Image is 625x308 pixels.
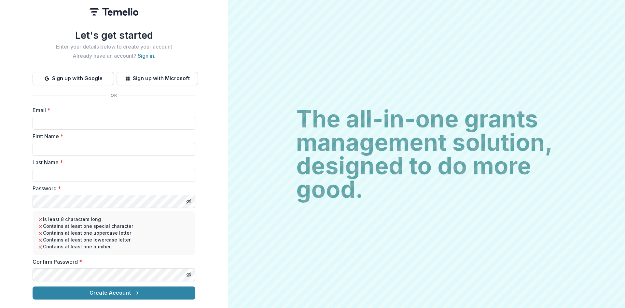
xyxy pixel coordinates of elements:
[38,223,190,229] li: Contains at least one special character
[184,196,194,207] button: Toggle password visibility
[33,29,195,41] h1: Let's get started
[38,229,190,236] li: Contains at least one uppercase letter
[33,286,195,300] button: Create Account
[33,106,191,114] label: Email
[38,216,190,223] li: Is least 8 characters long
[33,132,191,140] label: First Name
[33,258,191,266] label: Confirm Password
[117,72,198,85] button: Sign up with Microsoft
[184,270,194,280] button: Toggle password visibility
[33,44,195,50] h2: Enter your details below to create your account
[38,236,190,243] li: Contains at least one lowercase letter
[38,243,190,250] li: Contains at least one number
[138,52,154,59] a: Sign in
[33,53,195,59] h2: Already have an account? .
[90,8,138,16] img: Temelio
[33,184,191,192] label: Password
[33,72,114,85] button: Sign up with Google
[33,158,191,166] label: Last Name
